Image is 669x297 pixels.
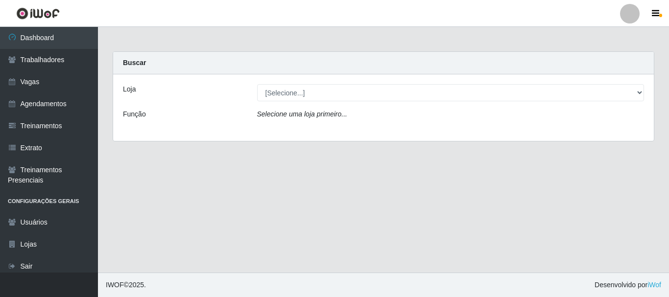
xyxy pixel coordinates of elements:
img: CoreUI Logo [16,7,60,20]
span: © 2025 . [106,280,146,290]
span: Desenvolvido por [595,280,661,290]
i: Selecione uma loja primeiro... [257,110,347,118]
a: iWof [647,281,661,289]
label: Loja [123,84,136,94]
label: Função [123,109,146,119]
span: IWOF [106,281,124,289]
strong: Buscar [123,59,146,67]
